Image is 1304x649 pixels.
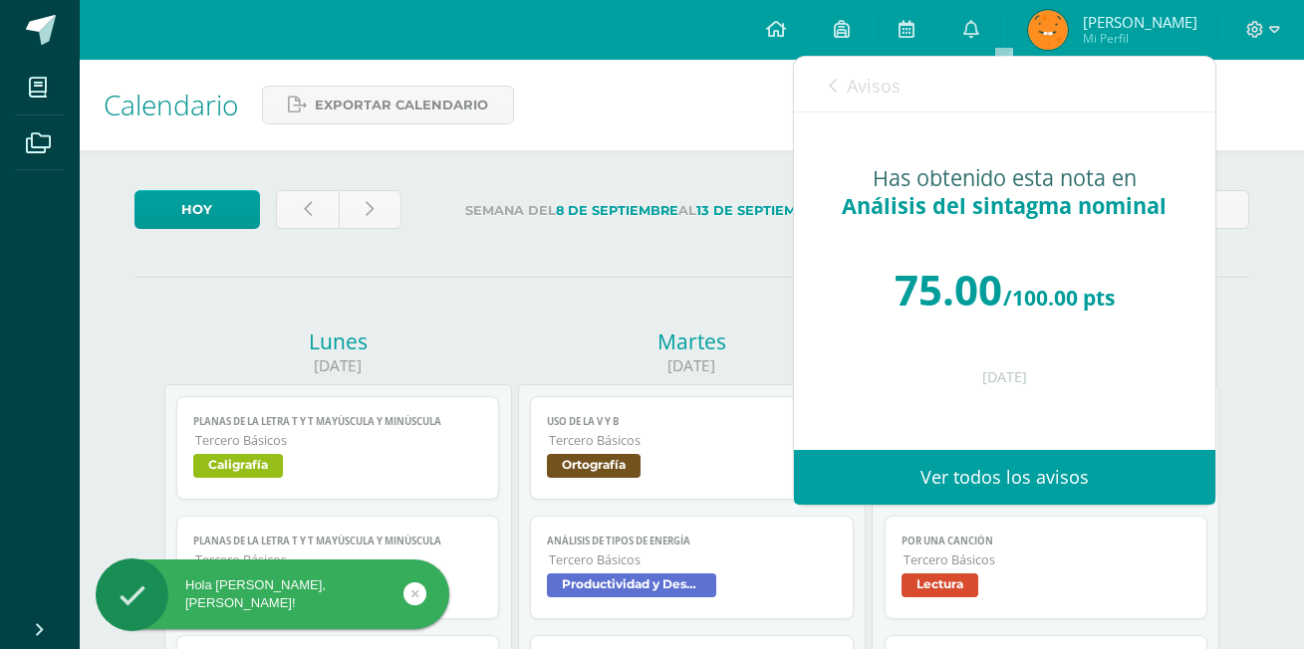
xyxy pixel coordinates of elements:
span: PLANAS DE LA LETRA T y t mayúscula y minúscula [193,535,483,547]
span: Caligrafía [193,454,283,478]
span: Tercero Básicos [195,551,483,568]
div: Hola [PERSON_NAME], [PERSON_NAME]! [96,576,449,612]
span: Análisis de tipos de energía [547,535,837,547]
a: Uso de la v y bTercero BásicosOrtografía [530,396,854,500]
span: Tercero Básicos [549,432,837,449]
span: Análisis del sintagma nominal [842,191,1167,220]
div: Has obtenido esta nota en [834,164,1175,220]
span: Calendario [104,86,238,123]
strong: 8 de Septiembre [556,203,678,218]
a: Hoy [134,190,260,229]
div: Martes [518,327,866,355]
span: Avisos [847,74,901,98]
span: Tercero Básicos [549,551,837,568]
span: PLANAS DE LA LETRA T y t mayúscula y minúscula [193,415,483,428]
a: PLANAS DE LA LETRA T y t mayúscula y minúsculaTercero BásicosCaligrafía [176,396,500,500]
a: PLANAS DE LA LETRA T y t mayúscula y minúsculaTercero BásicosCaligrafía [176,516,500,619]
label: Semana del al [417,190,873,231]
a: Exportar calendario [262,86,514,124]
span: Tercero Básicos [195,432,483,449]
span: Uso de la v y b [547,415,837,428]
span: Ortografía [547,454,641,478]
img: 3750c669bdd99d096d7fd675daa89110.png [1028,10,1068,50]
div: [DATE] [164,355,512,376]
span: 75.00 [895,261,1002,318]
span: Lectura [902,573,978,597]
span: Mi Perfil [1083,30,1197,47]
span: Productividad y Desarrollo [547,573,716,597]
a: Por una canciónTercero BásicosLectura [885,516,1208,619]
span: [PERSON_NAME] [1083,12,1197,32]
div: [DATE] [518,355,866,376]
a: Análisis de tipos de energíaTercero BásicosProductividad y Desarrollo [530,516,854,619]
div: [DATE] [834,369,1175,386]
span: Por una canción [902,535,1191,547]
span: Tercero Básicos [904,551,1191,568]
strong: 13 de Septiembre [696,203,824,218]
span: Exportar calendario [315,87,488,123]
div: Lunes [164,327,512,355]
span: /100.00 pts [1003,284,1115,312]
a: Ver todos los avisos [794,450,1215,505]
